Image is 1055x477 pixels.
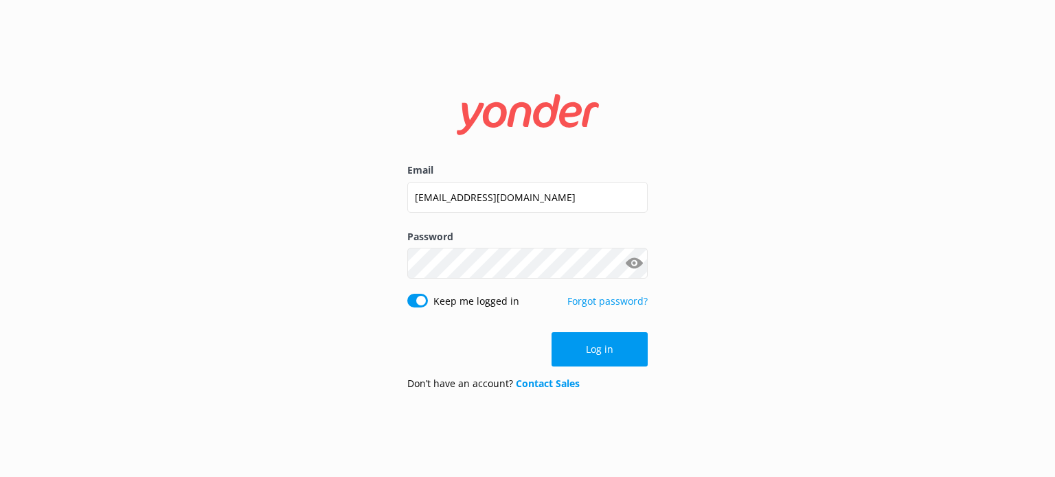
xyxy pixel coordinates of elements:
input: user@emailaddress.com [407,182,648,213]
a: Contact Sales [516,377,580,390]
a: Forgot password? [567,294,648,307]
label: Keep me logged in [433,294,519,309]
label: Email [407,163,648,178]
button: Show password [620,250,648,277]
p: Don’t have an account? [407,376,580,391]
label: Password [407,229,648,244]
button: Log in [552,332,648,367]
